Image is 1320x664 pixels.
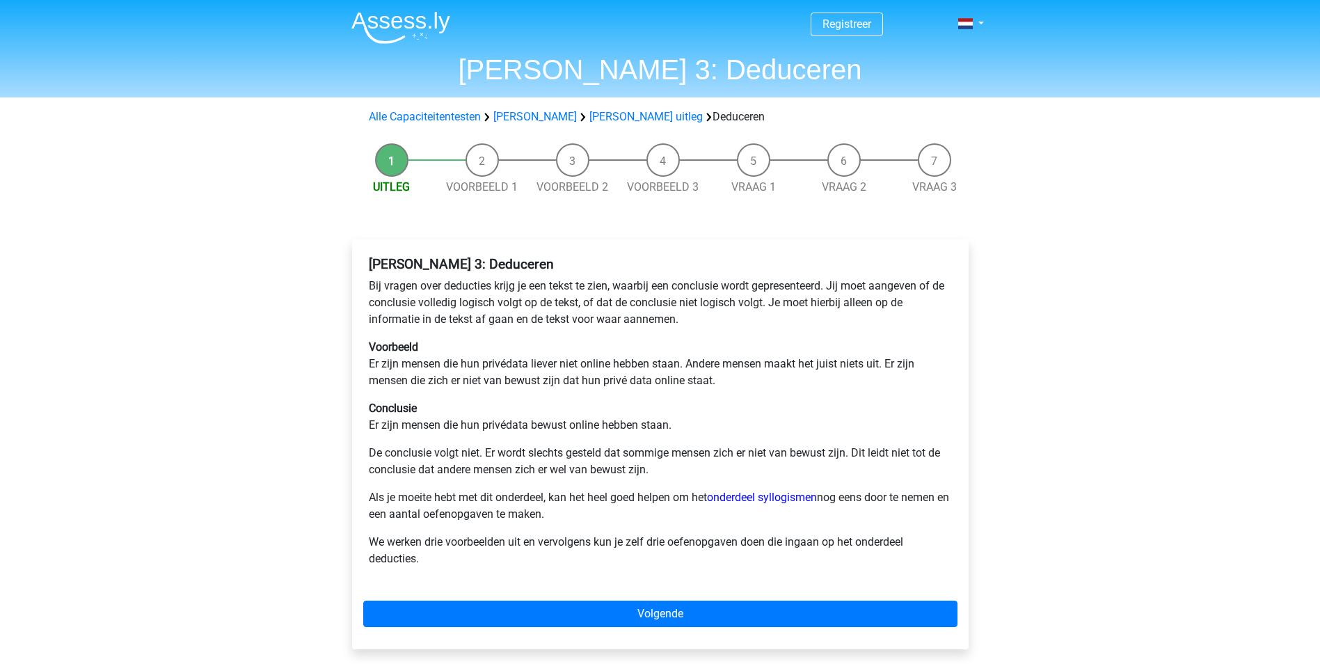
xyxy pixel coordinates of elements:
[822,17,871,31] a: Registreer
[369,339,952,389] p: Er zijn mensen die hun privédata liever niet online hebben staan. Andere mensen maakt het juist n...
[369,445,952,478] p: De conclusie volgt niet. Er wordt slechts gesteld dat sommige mensen zich er niet van bewust zijn...
[369,110,481,123] a: Alle Capaciteitentesten
[369,402,417,415] b: Conclusie
[627,180,699,193] a: Voorbeeld 3
[493,110,577,123] a: [PERSON_NAME]
[363,109,957,125] div: Deduceren
[369,489,952,523] p: Als je moeite hebt met dit onderdeel, kan het heel goed helpen om het nog eens door te nemen en e...
[351,11,450,44] img: Assessly
[369,534,952,567] p: We werken drie voorbeelden uit en vervolgens kun je zelf drie oefenopgaven doen die ingaan op het...
[369,256,554,272] b: [PERSON_NAME] 3: Deduceren
[731,180,776,193] a: Vraag 1
[369,400,952,434] p: Er zijn mensen die hun privédata bewust online hebben staan.
[589,110,703,123] a: [PERSON_NAME] uitleg
[340,53,980,86] h1: [PERSON_NAME] 3: Deduceren
[536,180,608,193] a: Voorbeeld 2
[373,180,410,193] a: Uitleg
[369,340,418,354] b: Voorbeeld
[707,491,817,504] a: onderdeel syllogismen
[363,601,957,627] a: Volgende
[446,180,518,193] a: Voorbeeld 1
[912,180,957,193] a: Vraag 3
[822,180,866,193] a: Vraag 2
[369,278,952,328] p: Bij vragen over deducties krijg je een tekst te zien, waarbij een conclusie wordt gepresenteerd. ...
